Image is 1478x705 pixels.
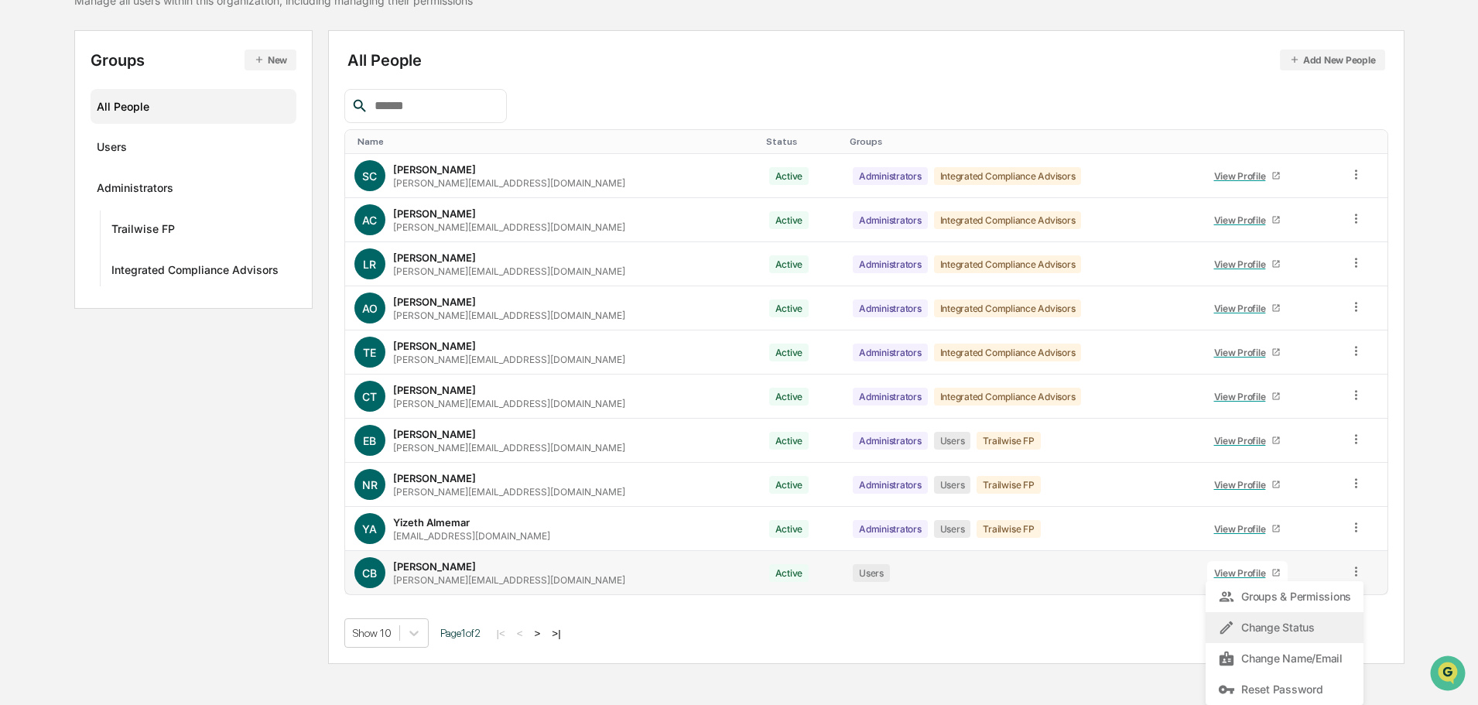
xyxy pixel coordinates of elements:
[1207,385,1288,409] a: View Profile
[769,344,809,361] div: Active
[245,50,296,70] button: New
[15,226,28,238] div: 🔎
[97,181,173,200] div: Administrators
[393,354,625,365] div: [PERSON_NAME][EMAIL_ADDRESS][DOMAIN_NAME]
[1214,567,1272,579] div: View Profile
[853,211,928,229] div: Administrators
[263,123,282,142] button: Start new chat
[53,118,254,134] div: Start new chat
[977,432,1040,450] div: Trailwise FP
[91,50,297,70] div: Groups
[393,384,476,396] div: [PERSON_NAME]
[1428,654,1470,696] iframe: Open customer support
[769,211,809,229] div: Active
[492,627,510,640] button: |<
[15,197,28,209] div: 🖐️
[934,476,971,494] div: Users
[1218,618,1351,637] div: Change Status
[1207,296,1288,320] a: View Profile
[1214,303,1272,314] div: View Profile
[934,388,1082,406] div: Integrated Compliance Advisors
[393,398,625,409] div: [PERSON_NAME][EMAIL_ADDRESS][DOMAIN_NAME]
[1204,136,1334,147] div: Toggle SortBy
[393,442,625,453] div: [PERSON_NAME][EMAIL_ADDRESS][DOMAIN_NAME]
[853,344,928,361] div: Administrators
[347,50,1385,70] div: All People
[15,118,43,146] img: 1746055101610-c473b297-6a78-478c-a979-82029cc54cd1
[1207,164,1288,188] a: View Profile
[853,564,890,582] div: Users
[853,167,928,185] div: Administrators
[111,222,175,241] div: Trailwise FP
[362,566,377,580] span: CB
[440,627,481,639] span: Page 1 of 2
[853,520,928,538] div: Administrators
[362,302,378,315] span: AO
[106,189,198,217] a: 🗄️Attestations
[363,346,376,359] span: TE
[853,299,928,317] div: Administrators
[769,432,809,450] div: Active
[934,255,1082,273] div: Integrated Compliance Advisors
[977,520,1040,538] div: Trailwise FP
[1214,391,1272,402] div: View Profile
[934,344,1082,361] div: Integrated Compliance Advisors
[1214,435,1272,447] div: View Profile
[393,486,625,498] div: [PERSON_NAME][EMAIL_ADDRESS][DOMAIN_NAME]
[1207,517,1288,541] a: View Profile
[547,627,565,640] button: >|
[393,207,476,220] div: [PERSON_NAME]
[769,299,809,317] div: Active
[393,472,476,484] div: [PERSON_NAME]
[1207,341,1288,364] a: View Profile
[362,169,377,183] span: SC
[769,388,809,406] div: Active
[1214,258,1272,270] div: View Profile
[1214,479,1272,491] div: View Profile
[850,136,1192,147] div: Toggle SortBy
[358,136,754,147] div: Toggle SortBy
[393,296,476,308] div: [PERSON_NAME]
[362,522,377,536] span: YA
[31,195,100,210] span: Preclearance
[393,574,625,586] div: [PERSON_NAME][EMAIL_ADDRESS][DOMAIN_NAME]
[769,476,809,494] div: Active
[393,310,625,321] div: [PERSON_NAME][EMAIL_ADDRESS][DOMAIN_NAME]
[15,33,282,57] p: How can we help?
[853,476,928,494] div: Administrators
[853,388,928,406] div: Administrators
[1218,587,1351,606] div: Groups & Permissions
[1207,252,1288,276] a: View Profile
[154,262,187,274] span: Pylon
[393,265,625,277] div: [PERSON_NAME][EMAIL_ADDRESS][DOMAIN_NAME]
[769,167,809,185] div: Active
[1280,50,1385,70] button: Add New People
[1214,523,1272,535] div: View Profile
[1352,136,1380,147] div: Toggle SortBy
[769,520,809,538] div: Active
[53,134,196,146] div: We're available if you need us!
[128,195,192,210] span: Attestations
[934,432,971,450] div: Users
[1218,680,1351,699] div: Reset Password
[109,262,187,274] a: Powered byPylon
[31,224,98,240] span: Data Lookup
[1207,561,1288,585] a: View Profile
[393,340,476,352] div: [PERSON_NAME]
[393,177,625,189] div: [PERSON_NAME][EMAIL_ADDRESS][DOMAIN_NAME]
[393,221,625,233] div: [PERSON_NAME][EMAIL_ADDRESS][DOMAIN_NAME]
[977,476,1040,494] div: Trailwise FP
[530,627,546,640] button: >
[362,390,377,403] span: CT
[393,560,476,573] div: [PERSON_NAME]
[934,211,1082,229] div: Integrated Compliance Advisors
[853,432,928,450] div: Administrators
[362,478,378,491] span: NR
[9,218,104,246] a: 🔎Data Lookup
[362,214,377,227] span: AC
[1214,170,1272,182] div: View Profile
[393,163,476,176] div: [PERSON_NAME]
[769,255,809,273] div: Active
